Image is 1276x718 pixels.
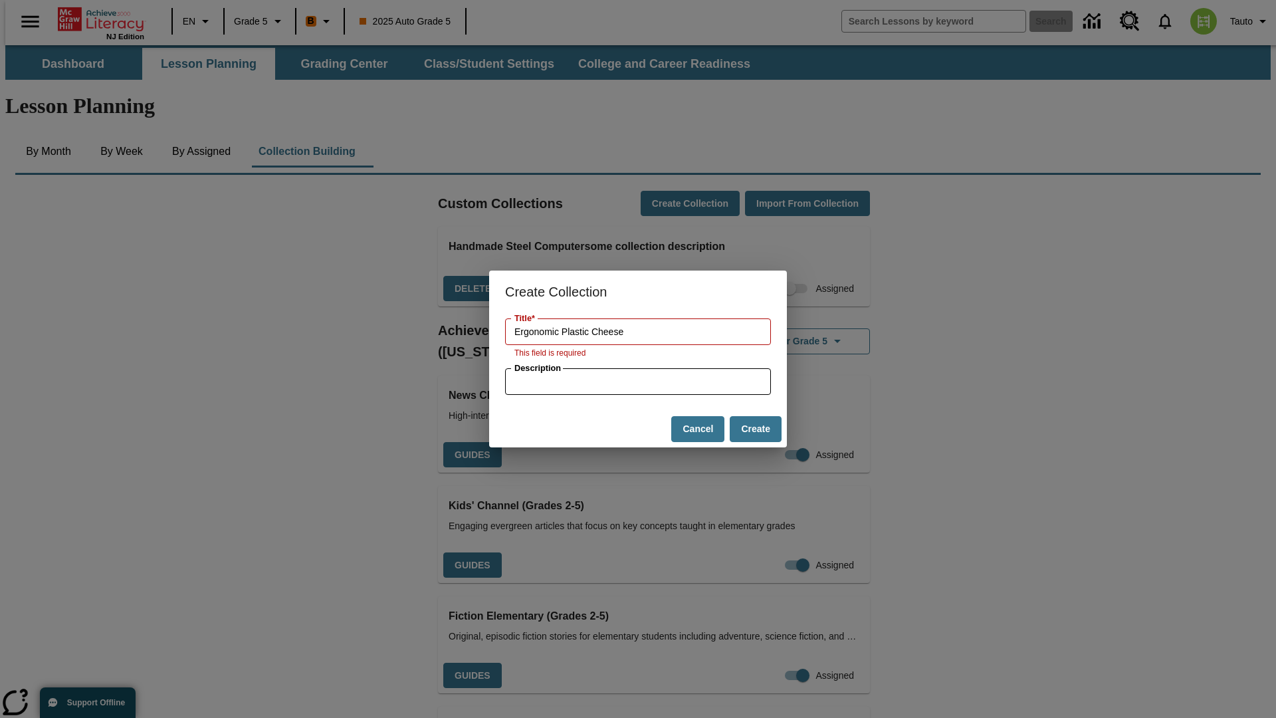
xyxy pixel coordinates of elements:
p: This field is required [514,347,762,360]
label: Description [514,362,561,374]
button: Create [730,416,782,442]
h2: Create Collection [489,271,787,313]
label: Title [514,312,535,324]
button: Cancel [671,416,724,442]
